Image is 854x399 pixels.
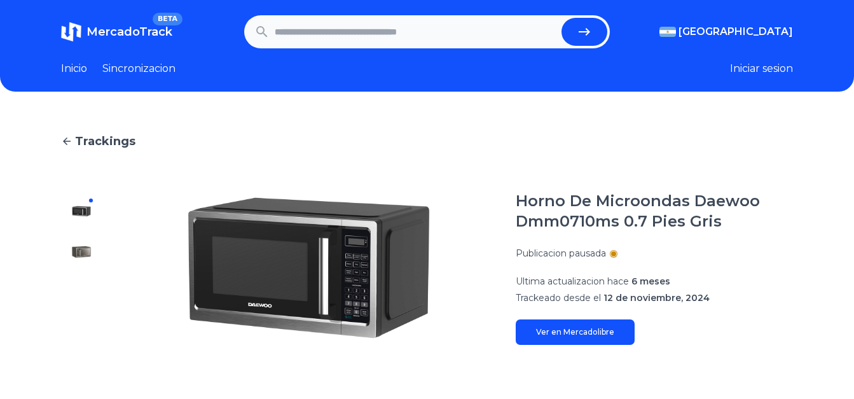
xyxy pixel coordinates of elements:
[516,319,635,345] a: Ver en Mercadolibre
[678,24,793,39] span: [GEOGRAPHIC_DATA]
[153,13,183,25] span: BETA
[102,61,176,76] a: Sincronizacion
[71,242,92,262] img: Horno De Microondas Daewoo Dmm0710ms 0.7 Pies Gris
[61,22,172,42] a: MercadoTrackBETA
[659,27,676,37] img: Argentina
[61,22,81,42] img: MercadoTrack
[75,132,135,150] span: Trackings
[61,132,793,150] a: Trackings
[86,25,172,39] span: MercadoTrack
[730,61,793,76] button: Iniciar sesion
[516,191,793,232] h1: Horno De Microondas Daewoo Dmm0710ms 0.7 Pies Gris
[603,292,710,304] span: 12 de noviembre, 2024
[516,276,629,287] span: Ultima actualizacion hace
[127,191,490,345] img: Horno De Microondas Daewoo Dmm0710ms 0.7 Pies Gris
[516,247,606,260] p: Publicacion pausada
[659,24,793,39] button: [GEOGRAPHIC_DATA]
[61,61,87,76] a: Inicio
[71,201,92,221] img: Horno De Microondas Daewoo Dmm0710ms 0.7 Pies Gris
[516,292,601,304] span: Trackeado desde el
[631,276,670,287] span: 6 meses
